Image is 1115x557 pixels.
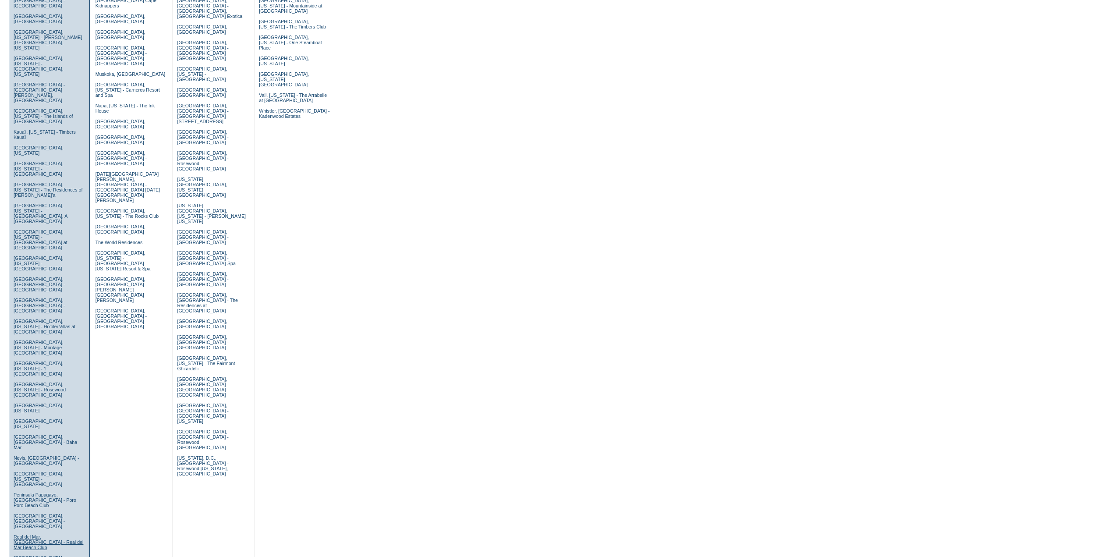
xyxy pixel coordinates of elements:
a: [GEOGRAPHIC_DATA], [GEOGRAPHIC_DATA] - Rosewood [GEOGRAPHIC_DATA] [177,429,228,450]
a: [GEOGRAPHIC_DATA], [GEOGRAPHIC_DATA] - The Residences at [GEOGRAPHIC_DATA] [177,292,238,313]
a: [GEOGRAPHIC_DATA], [US_STATE] - [GEOGRAPHIC_DATA] [14,255,64,271]
a: [GEOGRAPHIC_DATA], [GEOGRAPHIC_DATA] - [GEOGRAPHIC_DATA]-Spa [177,250,235,266]
a: Napa, [US_STATE] - The Ink House [96,103,155,114]
a: [GEOGRAPHIC_DATA], [US_STATE] - [GEOGRAPHIC_DATA] [177,66,227,82]
a: [GEOGRAPHIC_DATA], [US_STATE] [14,403,64,413]
a: [GEOGRAPHIC_DATA], [US_STATE] - Ho'olei Villas at [GEOGRAPHIC_DATA] [14,319,75,334]
a: [GEOGRAPHIC_DATA], [US_STATE] - The Islands of [GEOGRAPHIC_DATA] [14,108,73,124]
a: [GEOGRAPHIC_DATA], [US_STATE] - [GEOGRAPHIC_DATA], A [GEOGRAPHIC_DATA] [14,203,67,224]
a: [GEOGRAPHIC_DATA], [GEOGRAPHIC_DATA] - [GEOGRAPHIC_DATA] [GEOGRAPHIC_DATA] [177,376,228,397]
a: [GEOGRAPHIC_DATA], [US_STATE] - Montage [GEOGRAPHIC_DATA] [14,340,64,355]
a: [US_STATE][GEOGRAPHIC_DATA], [US_STATE][GEOGRAPHIC_DATA] [177,177,227,198]
a: [GEOGRAPHIC_DATA], [GEOGRAPHIC_DATA] [14,14,64,24]
a: [GEOGRAPHIC_DATA], [US_STATE] - [GEOGRAPHIC_DATA] [14,471,64,487]
a: [US_STATE][GEOGRAPHIC_DATA], [US_STATE] - [PERSON_NAME] [US_STATE] [177,203,246,224]
a: [GEOGRAPHIC_DATA], [GEOGRAPHIC_DATA] - [GEOGRAPHIC_DATA] [14,298,65,313]
a: [GEOGRAPHIC_DATA], [GEOGRAPHIC_DATA] - [GEOGRAPHIC_DATA] [177,129,228,145]
a: Real del Mar, [GEOGRAPHIC_DATA] - Real del Mar Beach Club [14,534,84,550]
a: [GEOGRAPHIC_DATA], [US_STATE] [14,145,64,156]
a: [GEOGRAPHIC_DATA], [GEOGRAPHIC_DATA] - [GEOGRAPHIC_DATA] [GEOGRAPHIC_DATA] [96,45,147,66]
a: [GEOGRAPHIC_DATA], [US_STATE] - [PERSON_NAME][GEOGRAPHIC_DATA], [US_STATE] [14,29,82,50]
a: [GEOGRAPHIC_DATA], [GEOGRAPHIC_DATA] [177,87,227,98]
a: [GEOGRAPHIC_DATA], [US_STATE] [14,419,64,429]
a: Kaua'i, [US_STATE] - Timbers Kaua'i [14,129,76,140]
a: [GEOGRAPHIC_DATA], [GEOGRAPHIC_DATA] [96,224,145,234]
a: Muskoka, [GEOGRAPHIC_DATA] [96,71,165,77]
a: Vail, [US_STATE] - The Arrabelle at [GEOGRAPHIC_DATA] [259,92,327,103]
a: [GEOGRAPHIC_DATA], [GEOGRAPHIC_DATA] - [PERSON_NAME][GEOGRAPHIC_DATA][PERSON_NAME] [96,277,147,303]
a: [GEOGRAPHIC_DATA], [US_STATE] - The Residences of [PERSON_NAME]'a [14,182,83,198]
a: [GEOGRAPHIC_DATA], [US_STATE] - The Rocks Club [96,208,159,219]
a: [US_STATE], D.C., [GEOGRAPHIC_DATA] - Rosewood [US_STATE], [GEOGRAPHIC_DATA] [177,455,228,476]
a: [GEOGRAPHIC_DATA], [GEOGRAPHIC_DATA] [177,24,227,35]
a: [GEOGRAPHIC_DATA], [GEOGRAPHIC_DATA] [96,14,145,24]
a: [GEOGRAPHIC_DATA], [US_STATE] - [GEOGRAPHIC_DATA] [US_STATE] Resort & Spa [96,250,151,271]
a: [DATE][GEOGRAPHIC_DATA][PERSON_NAME], [GEOGRAPHIC_DATA] - [GEOGRAPHIC_DATA] [DATE][GEOGRAPHIC_DAT... [96,171,160,203]
a: [GEOGRAPHIC_DATA] - [GEOGRAPHIC_DATA][PERSON_NAME], [GEOGRAPHIC_DATA] [14,82,65,103]
a: [GEOGRAPHIC_DATA], [GEOGRAPHIC_DATA] - [GEOGRAPHIC_DATA] [GEOGRAPHIC_DATA] [177,40,228,61]
a: Whistler, [GEOGRAPHIC_DATA] - Kadenwood Estates [259,108,329,119]
a: [GEOGRAPHIC_DATA], [US_STATE] - [GEOGRAPHIC_DATA] [14,161,64,177]
a: [GEOGRAPHIC_DATA], [GEOGRAPHIC_DATA] - [GEOGRAPHIC_DATA] [96,150,147,166]
a: Peninsula Papagayo, [GEOGRAPHIC_DATA] - Poro Poro Beach Club [14,492,76,508]
a: [GEOGRAPHIC_DATA], [GEOGRAPHIC_DATA] - Baha Mar [14,434,77,450]
a: [GEOGRAPHIC_DATA], [US_STATE] - The Timbers Club [259,19,326,29]
a: [GEOGRAPHIC_DATA], [GEOGRAPHIC_DATA] [96,135,145,145]
a: [GEOGRAPHIC_DATA], [US_STATE] - [GEOGRAPHIC_DATA] at [GEOGRAPHIC_DATA] [14,229,67,250]
a: [GEOGRAPHIC_DATA], [GEOGRAPHIC_DATA] - [GEOGRAPHIC_DATA] [GEOGRAPHIC_DATA] [96,308,147,329]
a: [GEOGRAPHIC_DATA], [GEOGRAPHIC_DATA] [96,29,145,40]
a: [GEOGRAPHIC_DATA], [GEOGRAPHIC_DATA] - [GEOGRAPHIC_DATA] [14,513,65,529]
a: The World Residences [96,240,143,245]
a: [GEOGRAPHIC_DATA], [GEOGRAPHIC_DATA] [96,119,145,129]
a: [GEOGRAPHIC_DATA], [GEOGRAPHIC_DATA] - [GEOGRAPHIC_DATA] [177,229,228,245]
a: [GEOGRAPHIC_DATA], [GEOGRAPHIC_DATA] - [GEOGRAPHIC_DATA] [177,271,228,287]
a: Nevis, [GEOGRAPHIC_DATA] - [GEOGRAPHIC_DATA] [14,455,79,466]
a: [GEOGRAPHIC_DATA], [GEOGRAPHIC_DATA] - Rosewood [GEOGRAPHIC_DATA] [177,150,228,171]
a: [GEOGRAPHIC_DATA], [US_STATE] - [GEOGRAPHIC_DATA] [259,71,309,87]
a: [GEOGRAPHIC_DATA], [US_STATE] - Rosewood [GEOGRAPHIC_DATA] [14,382,66,397]
a: [GEOGRAPHIC_DATA], [GEOGRAPHIC_DATA] [177,319,227,329]
a: [GEOGRAPHIC_DATA], [US_STATE] - One Steamboat Place [259,35,322,50]
a: [GEOGRAPHIC_DATA], [US_STATE] - 1 [GEOGRAPHIC_DATA] [14,361,64,376]
a: [GEOGRAPHIC_DATA], [US_STATE] - [GEOGRAPHIC_DATA], [US_STATE] [14,56,64,77]
a: [GEOGRAPHIC_DATA], [US_STATE] - The Fairmont Ghirardelli [177,355,235,371]
a: [GEOGRAPHIC_DATA], [GEOGRAPHIC_DATA] - [GEOGRAPHIC_DATA] [14,277,65,292]
a: [GEOGRAPHIC_DATA], [GEOGRAPHIC_DATA] - [GEOGRAPHIC_DATA] [US_STATE] [177,403,228,424]
a: [GEOGRAPHIC_DATA], [GEOGRAPHIC_DATA] - [GEOGRAPHIC_DATA] [177,334,228,350]
a: [GEOGRAPHIC_DATA], [US_STATE] - Carneros Resort and Spa [96,82,160,98]
a: [GEOGRAPHIC_DATA], [GEOGRAPHIC_DATA] - [GEOGRAPHIC_DATA][STREET_ADDRESS] [177,103,228,124]
a: [GEOGRAPHIC_DATA], [US_STATE] [259,56,309,66]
